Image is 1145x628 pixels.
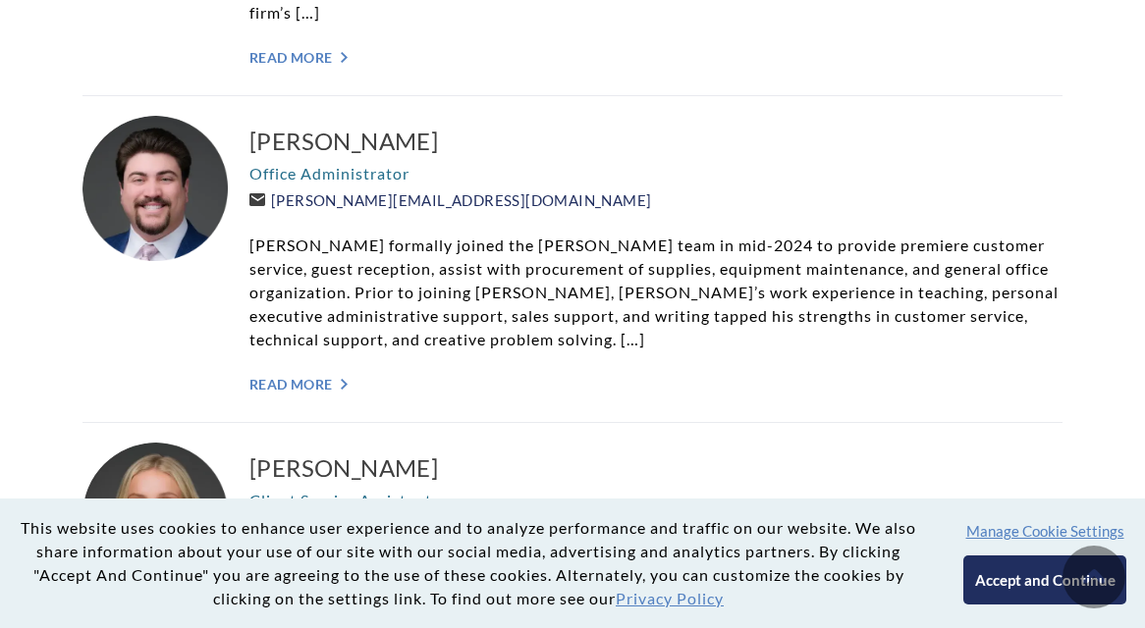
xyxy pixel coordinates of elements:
a: Privacy Policy [616,589,724,607]
p: Office Administrator [249,162,1063,185]
p: [PERSON_NAME] formally joined the [PERSON_NAME] team in mid-2024 to provide premiere customer ser... [249,234,1063,351]
button: Accept and Continue [963,555,1125,604]
a: [PERSON_NAME] [249,126,1063,157]
p: This website uses cookies to enhance user experience and to analyze performance and traffic on ou... [16,516,921,610]
a: Read More "> [249,49,1063,66]
a: [PERSON_NAME] [249,452,1063,484]
button: Manage Cookie Settings [966,522,1124,540]
p: Client Service Assistant [249,489,1063,512]
a: Read More "> [249,376,1063,392]
a: [PERSON_NAME][EMAIL_ADDRESS][DOMAIN_NAME] [249,191,651,209]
